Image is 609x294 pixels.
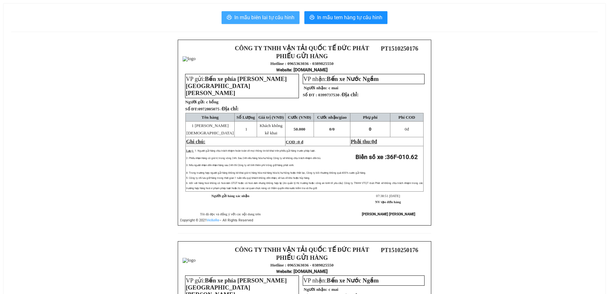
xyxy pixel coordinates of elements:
span: 6: Đối với hàng hoá không có hoá đơn GTGT hoặc có hoá đơn nhưng không hợp lệ (do quản lý thị trườ... [186,182,423,190]
span: 36F-010.62 [386,154,418,161]
span: Bến xe Nước Ngầm [327,277,379,284]
span: Cước nhận/giao [317,115,347,120]
span: 3: Nếu người nhận đến nhận hàng sau 24h thì Công ty sẽ tính thêm phí trông giữ hàng phát sinh. [186,164,294,167]
span: Tôi đã đọc và đồng ý với các nội dung trên [200,212,261,216]
span: 5: Công ty chỉ lưu giữ hàng trong thời gian 1 tuần nếu quý khách không đến nhận, sẽ lưu về kho ho... [186,177,310,179]
img: logo [183,56,196,61]
span: 0/ [329,127,335,131]
img: qr-code [390,255,409,274]
strong: Người nhận: [304,287,327,292]
strong: Người nhận: [304,85,327,90]
span: 0 đ [298,139,303,144]
span: PT1510250176 [381,247,418,253]
span: VP nhận: [303,75,379,82]
strong: : [DOMAIN_NAME] [276,67,328,72]
span: 1 [245,127,247,131]
span: Địa chỉ: [222,106,239,111]
span: 0972805075 / [198,107,239,111]
span: Tên hàng [201,115,219,120]
span: Website [276,68,291,72]
span: Website [276,269,291,274]
span: Bến xe phía [PERSON_NAME][GEOGRAPHIC_DATA][PERSON_NAME] [186,75,287,96]
span: 0 [332,127,335,131]
strong: Số ĐT: [185,107,238,111]
a: VeXeRe [207,218,219,222]
span: Ghi chú: [186,139,205,144]
strong: Người gửi hàng xác nhận [211,194,249,198]
span: In mẫu biên lai tự cấu hình [234,13,294,21]
strong: Hotline : 0965363036 - 0389825550 [270,61,334,66]
strong: Hotline : 0965363036 - 0389825550 [270,263,334,267]
span: 2: Phiếu nhận hàng có giá trị trong vòng 24h. Sau 24h nếu hàng hóa hư hỏng Công ty sẽ không chịu ... [186,157,321,160]
strong: CÔNG TY TNHH VẬN TẢI QUỐC TẾ ĐỨC PHÁT [235,246,369,253]
span: 4: Trong trường hợp người gửi hàng không kê khai giá trị hàng hóa mà hàng hóa bị hư hỏng hoặc thấ... [186,171,366,174]
strong: PHIẾU GỬI HÀNG [276,254,328,261]
span: Giá trị (VNĐ) [258,115,284,120]
strong: PHIẾU GỬI HÀNG [276,53,328,60]
span: 1 [PERSON_NAME][DEMOGRAPHIC_DATA] [186,123,234,135]
strong: : [DOMAIN_NAME] [276,269,328,274]
strong: Số ĐT : [303,92,317,97]
img: logo [183,258,196,263]
span: Địa chỉ: [342,92,359,97]
span: 0 [372,139,374,144]
span: đ [374,139,377,144]
span: In mẫu tem hàng tự cấu hình [317,13,382,21]
strong: NV tạo đơn hàng [375,200,401,204]
strong: CÔNG TY TNHH VẬN TẢI QUỐC TẾ ĐỨC PHÁT [235,45,369,52]
span: Bến xe Nước Ngầm [327,75,379,82]
span: Khách không kê khai [260,123,282,135]
span: VP nhận: [303,277,379,284]
span: c hồng [206,99,219,104]
span: c mai [328,85,338,90]
span: 1: Người gửi hàng chịu trách nhiệm hoàn toàn về mọi thông tin kê khai trên phiếu gửi hàng trước p... [195,149,316,152]
strong: Người gửi: [185,99,205,104]
span: printer [227,15,232,21]
span: PT1510250176 [381,45,418,52]
strong: Biển số xe : [355,154,418,161]
span: VP gửi: [186,75,287,96]
span: đ [405,127,409,131]
span: Số Lượng [237,115,255,120]
span: 0399737530 / [318,92,359,97]
span: Phụ phí [363,115,377,120]
span: Phải thu: [351,139,377,144]
span: 0 [369,127,371,131]
span: Copyright © 2021 – All Rights Reserved [180,218,253,222]
span: printer [309,15,315,21]
span: Cước (VNĐ) [288,115,311,120]
img: qr-code [390,53,409,72]
span: 07:38:51 [DATE] [376,194,400,198]
span: 0 [405,127,407,131]
strong: [PERSON_NAME] [PERSON_NAME] [362,212,415,216]
span: COD : [286,139,303,144]
span: Phí COD [398,115,415,120]
span: c mai [328,287,338,292]
span: 50.000 [293,127,305,131]
span: Lưu ý: [186,149,193,152]
button: printerIn mẫu biên lai tự cấu hình [222,11,300,24]
button: printerIn mẫu tem hàng tự cấu hình [304,11,387,24]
